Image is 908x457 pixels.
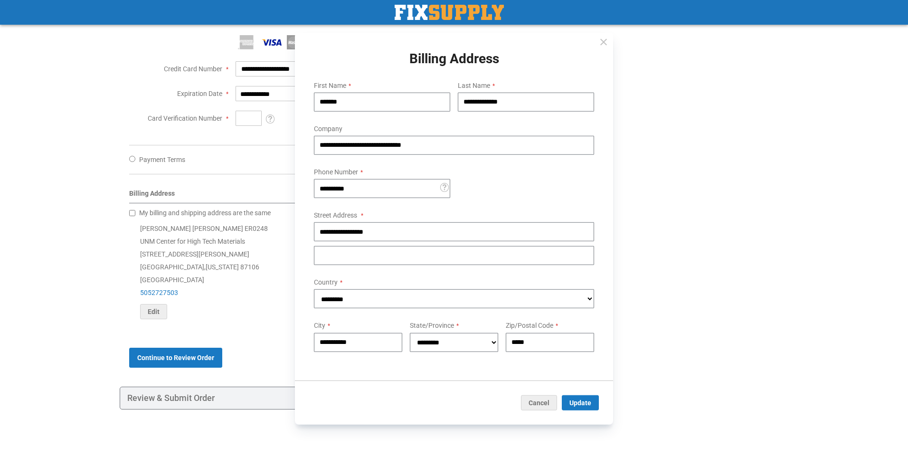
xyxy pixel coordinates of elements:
[569,399,591,406] span: Update
[410,322,454,329] span: State/Province
[148,114,222,122] span: Card Verification Number
[120,387,551,409] div: Review & Submit Order
[529,399,549,406] span: Cancel
[164,65,222,73] span: Credit Card Number
[129,222,542,319] div: [PERSON_NAME] [PERSON_NAME] ER0248 UNM Center for High Tech Materials [STREET_ADDRESS][PERSON_NAM...
[314,211,357,219] span: Street Address
[140,304,167,319] button: Edit
[506,322,553,329] span: Zip/Postal Code
[236,35,257,49] img: American Express
[177,90,222,97] span: Expiration Date
[314,125,342,133] span: Company
[140,289,178,296] a: 5052727503
[306,52,602,67] h1: Billing Address
[206,263,239,271] span: [US_STATE]
[314,168,358,176] span: Phone Number
[148,308,160,315] span: Edit
[458,82,490,89] span: Last Name
[129,189,542,203] div: Billing Address
[137,354,214,362] span: Continue to Review Order
[521,395,557,410] button: Cancel
[314,82,346,89] span: First Name
[139,209,271,217] span: My billing and shipping address are the same
[314,278,338,286] span: Country
[129,348,222,368] button: Continue to Review Order
[395,5,504,20] a: store logo
[139,156,185,163] span: Payment Terms
[562,395,599,410] button: Update
[395,5,504,20] img: Fix Industrial Supply
[314,322,325,329] span: City
[287,35,309,49] img: MasterCard
[261,35,283,49] img: Visa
